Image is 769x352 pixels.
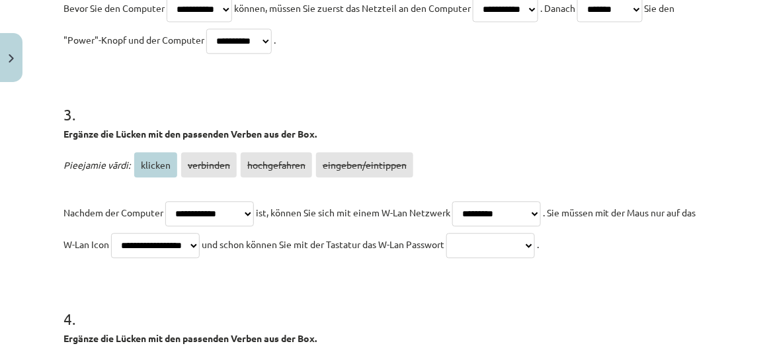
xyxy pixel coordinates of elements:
span: . [274,34,276,46]
span: Pieejamie vārdi: [63,159,130,171]
span: eingeben/eintippen [316,152,413,177]
span: verbinden [181,152,237,177]
span: können, müssen Sie zuerst das Netzteil an den Computer [234,2,471,14]
span: hochgefahren [241,152,312,177]
span: ist, können Sie sich mit einem W-Lan Netzwerk [256,206,450,218]
span: . [537,238,539,250]
strong: Ergänze die Lücken mit den passenden Verben aus der Box. [63,128,317,140]
h1: 3 . [63,82,706,123]
span: Bevor Sie den Computer [63,2,165,14]
h1: 4 . [63,286,706,328]
img: icon-close-lesson-0947bae3869378f0d4975bcd49f059093ad1ed9edebbc8119c70593378902aed.svg [9,54,14,63]
span: und schon können Sie mit der Tastatur das W-Lan Passwort [202,238,444,250]
span: Nachdem der Computer [63,206,163,218]
span: klicken [134,152,177,177]
span: . Danach [540,2,575,14]
strong: Ergänze die Lücken mit den passenden Verben aus der Box. [63,332,317,344]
